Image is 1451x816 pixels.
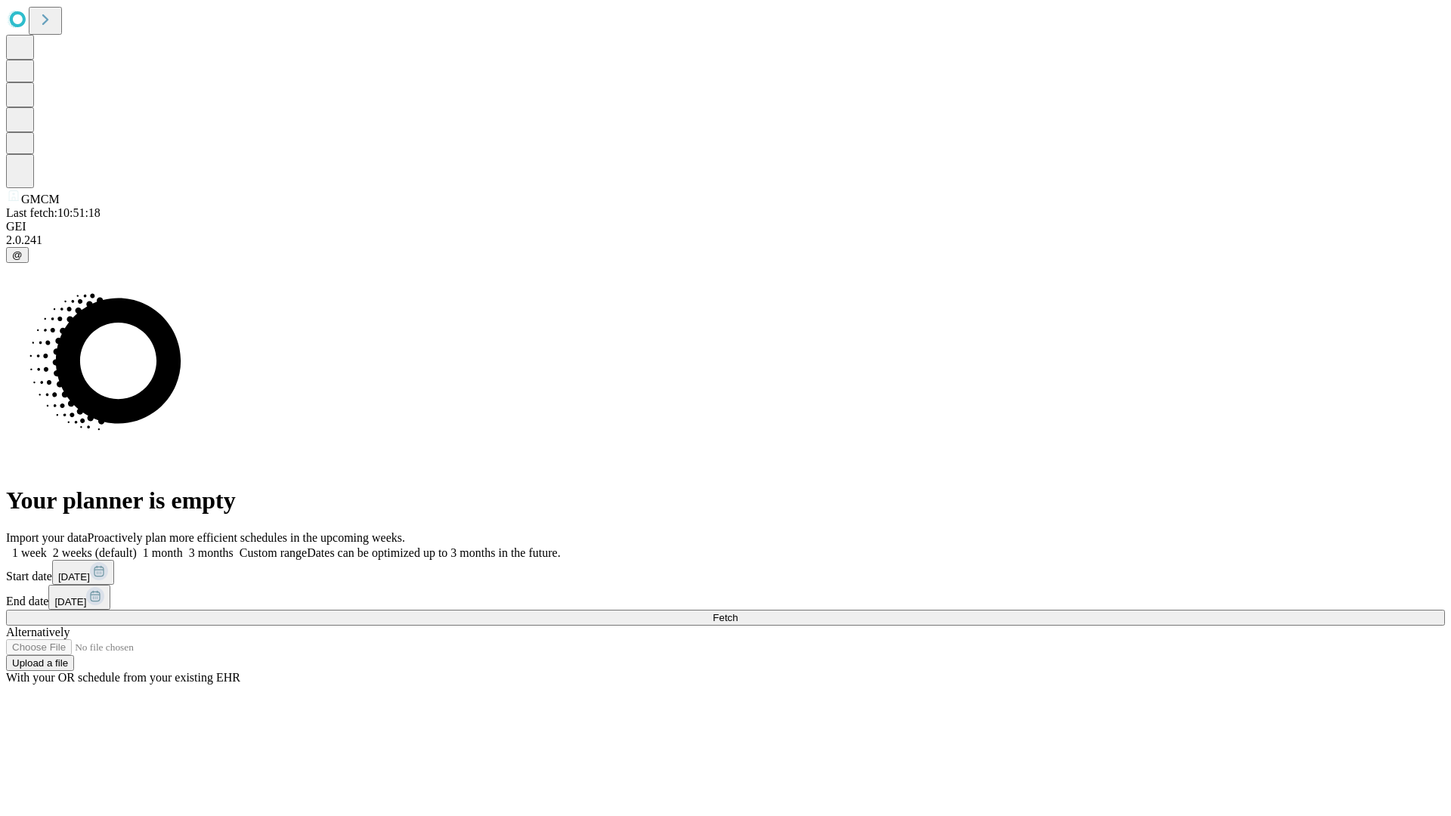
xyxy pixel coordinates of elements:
[6,655,74,671] button: Upload a file
[6,531,88,544] span: Import your data
[189,546,234,559] span: 3 months
[6,220,1445,233] div: GEI
[12,546,47,559] span: 1 week
[240,546,307,559] span: Custom range
[713,612,738,623] span: Fetch
[12,249,23,261] span: @
[6,560,1445,585] div: Start date
[54,596,86,607] span: [DATE]
[6,247,29,263] button: @
[6,233,1445,247] div: 2.0.241
[6,626,70,638] span: Alternatively
[52,560,114,585] button: [DATE]
[6,610,1445,626] button: Fetch
[21,193,60,206] span: GMCM
[48,585,110,610] button: [DATE]
[6,487,1445,515] h1: Your planner is empty
[58,571,90,583] span: [DATE]
[307,546,560,559] span: Dates can be optimized up to 3 months in the future.
[143,546,183,559] span: 1 month
[6,671,240,684] span: With your OR schedule from your existing EHR
[53,546,137,559] span: 2 weeks (default)
[6,585,1445,610] div: End date
[6,206,101,219] span: Last fetch: 10:51:18
[88,531,405,544] span: Proactively plan more efficient schedules in the upcoming weeks.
